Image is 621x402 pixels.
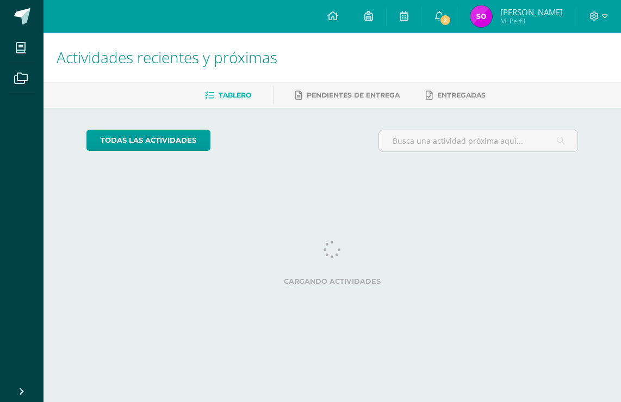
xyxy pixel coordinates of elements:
span: 2 [439,14,451,26]
span: Tablero [219,91,251,99]
span: Mi Perfil [500,16,563,26]
span: [PERSON_NAME] [500,7,563,17]
input: Busca una actividad próxima aquí... [379,130,578,151]
label: Cargando actividades [86,277,579,285]
img: 57486d41e313e93b1ded546bc17629e4.png [470,5,492,27]
a: Tablero [205,87,251,104]
a: Pendientes de entrega [295,87,400,104]
span: Entregadas [437,91,486,99]
a: todas las Actividades [86,130,210,151]
span: Actividades recientes y próximas [57,47,277,68]
span: Pendientes de entrega [307,91,400,99]
a: Entregadas [426,87,486,104]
